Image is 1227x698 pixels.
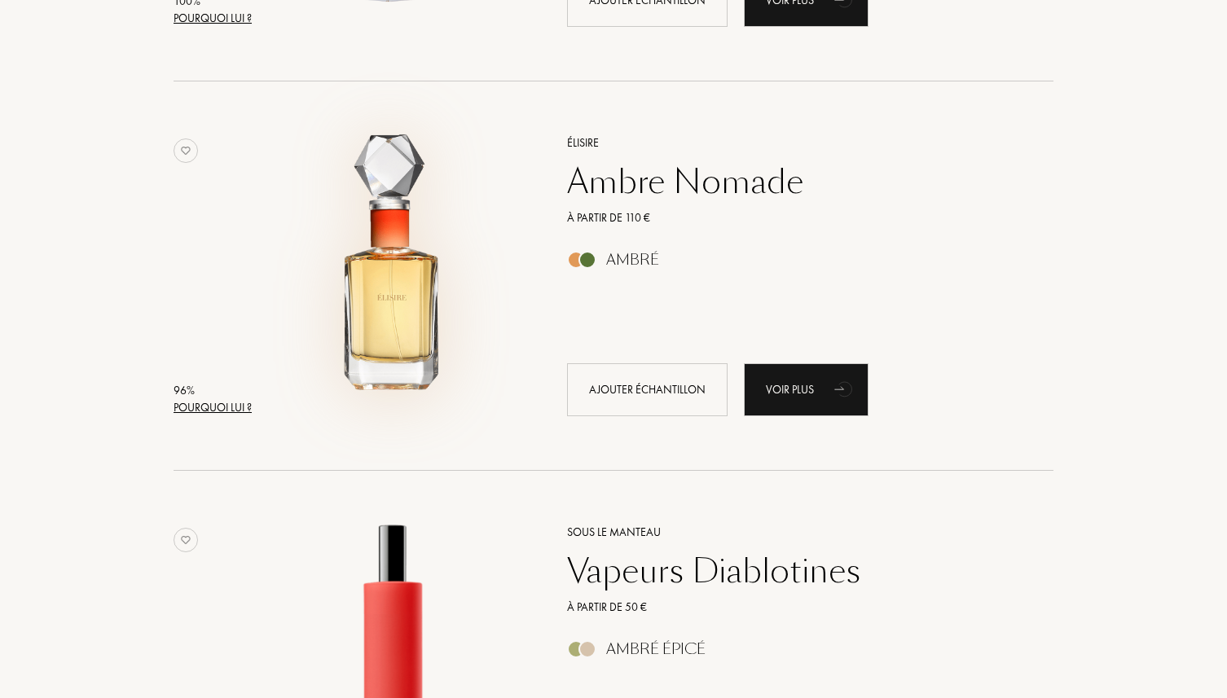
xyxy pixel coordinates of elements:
[555,524,1030,541] a: Sous le Manteau
[606,251,659,269] div: Ambré
[555,551,1030,590] a: Vapeurs Diablotines
[829,372,861,405] div: animation
[555,162,1030,201] a: Ambre Nomade
[606,640,706,658] div: Ambré Épicé
[174,528,198,552] img: no_like_p.png
[257,114,543,434] a: Ambre Nomade Élisire
[744,363,869,416] div: Voir plus
[744,363,869,416] a: Voir plusanimation
[174,10,252,27] div: Pourquoi lui ?
[567,363,728,416] div: Ajouter échantillon
[174,399,252,416] div: Pourquoi lui ?
[257,132,529,403] img: Ambre Nomade Élisire
[555,134,1030,151] a: Élisire
[555,256,1030,273] a: Ambré
[555,645,1030,662] a: Ambré Épicé
[555,209,1030,226] a: À partir de 110 €
[174,382,252,399] div: 96 %
[555,599,1030,616] a: À partir de 50 €
[174,138,198,163] img: no_like_p.png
